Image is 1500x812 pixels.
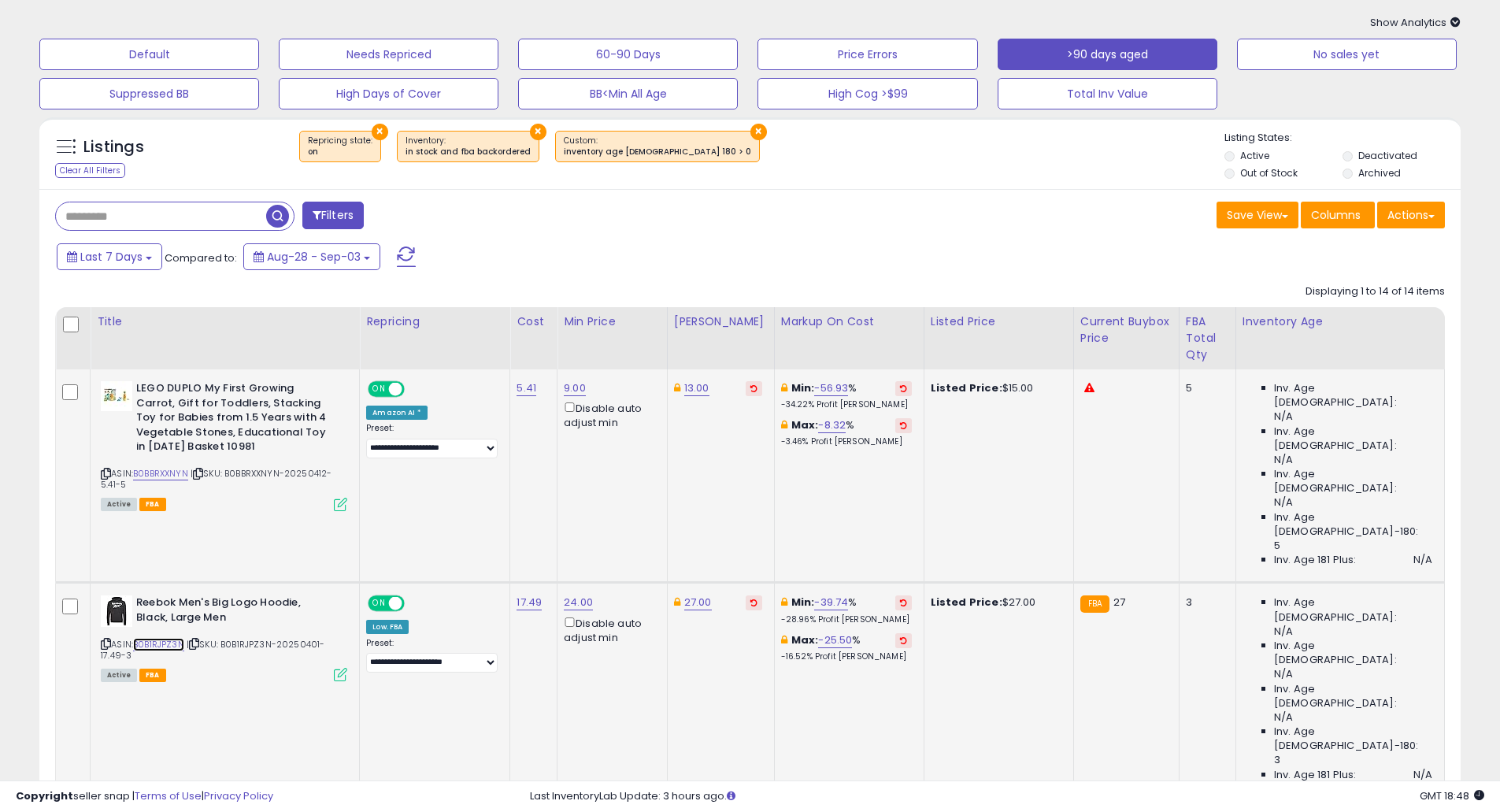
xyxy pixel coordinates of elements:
b: LEGO DUPLO My First Growing Carrot, Gift for Toddlers, Stacking Toy for Babies from 1.5 Years wit... [136,381,328,458]
span: Columns [1311,207,1361,223]
span: Inventory : [406,135,531,158]
button: Save View [1217,202,1298,228]
label: Archived [1358,166,1401,180]
a: 27.00 [684,595,712,610]
b: Listed Price: [931,380,1002,395]
div: % [781,418,912,447]
span: OFF [402,597,428,610]
a: 9.00 [564,380,586,396]
p: Listing States: [1224,131,1461,146]
div: 5 [1186,381,1224,395]
a: B0BBRXXNYN [133,467,188,480]
b: Min: [791,380,815,395]
div: ASIN: [101,595,347,680]
button: Columns [1301,202,1375,228]
a: B0B1RJPZ3N [133,638,184,651]
span: N/A [1413,553,1432,567]
p: -34.22% Profit [PERSON_NAME] [781,399,912,410]
b: Listed Price: [931,595,1002,610]
div: Displaying 1 to 14 of 14 items [1306,284,1445,299]
a: Privacy Policy [204,788,273,803]
div: FBA Total Qty [1186,313,1229,363]
a: 5.41 [517,380,536,396]
button: Filters [302,202,364,229]
img: 31MNYzGqs2L._SL40_.jpg [101,595,132,627]
span: N/A [1274,625,1293,639]
span: Last 7 Days [80,249,143,265]
b: Reebok Men's Big Logo Hoodie, Black, Large Men [136,595,328,628]
i: Revert to store-level Min Markup [900,384,907,392]
i: This overrides the store level min markup for this listing [781,383,787,393]
a: -39.74 [814,595,848,610]
a: 24.00 [564,595,593,610]
img: 31dHxDHq4EL._SL40_.jpg [101,381,132,411]
a: 13.00 [684,380,709,396]
span: N/A [1274,410,1293,424]
button: Last 7 Days [57,243,162,270]
span: Inv. Age [DEMOGRAPHIC_DATA]: [1274,381,1432,410]
span: 2025-09-11 18:48 GMT [1420,788,1484,803]
a: -8.32 [818,417,846,433]
button: Suppressed BB [39,78,259,109]
span: 3 [1274,753,1280,767]
div: % [781,381,912,410]
a: 17.49 [517,595,542,610]
span: Inv. Age [DEMOGRAPHIC_DATA]-180: [1274,510,1432,539]
div: % [781,633,912,662]
span: Inv. Age [DEMOGRAPHIC_DATA]: [1274,682,1432,710]
button: 60-90 Days [518,39,738,70]
button: >90 days aged [998,39,1217,70]
span: N/A [1274,453,1293,467]
div: Inventory Age [1243,313,1438,330]
span: Show Analytics [1370,15,1461,30]
div: % [781,595,912,625]
span: Compared to: [165,250,237,265]
span: Aug-28 - Sep-03 [267,249,361,265]
span: Inv. Age [DEMOGRAPHIC_DATA]: [1274,467,1432,495]
th: The percentage added to the cost of goods (COGS) that forms the calculator for Min & Max prices. [774,307,924,369]
div: Low. FBA [366,620,409,634]
button: Aug-28 - Sep-03 [243,243,380,270]
div: ASIN: [101,381,347,510]
div: inventory age [DEMOGRAPHIC_DATA] 180 > 0 [564,146,751,158]
div: Current Buybox Price [1080,313,1172,347]
p: -28.96% Profit [PERSON_NAME] [781,614,912,625]
b: Min: [791,595,815,610]
span: ON [369,597,389,610]
button: × [530,124,546,140]
label: Out of Stock [1240,166,1298,180]
span: Inv. Age 181 Plus: [1274,553,1357,567]
span: FBA [139,498,166,511]
span: N/A [1274,495,1293,510]
h5: Listings [83,136,144,158]
div: Listed Price [931,313,1067,330]
span: N/A [1274,710,1293,725]
button: Total Inv Value [998,78,1217,109]
span: Inv. Age [DEMOGRAPHIC_DATA]: [1274,639,1432,667]
strong: Copyright [16,788,73,803]
i: This overrides the store level Dynamic Max Price for this listing [674,383,680,393]
span: ON [369,383,389,396]
span: OFF [402,383,428,396]
div: Min Price [564,313,660,330]
button: High Days of Cover [279,78,498,109]
i: This overrides the store level max markup for this listing [781,420,787,430]
div: [PERSON_NAME] [674,313,768,330]
button: High Cog >$99 [757,78,977,109]
div: Preset: [366,638,498,673]
span: N/A [1274,667,1293,681]
div: Cost [517,313,550,330]
div: Title [97,313,353,330]
b: Max: [791,417,819,432]
div: 3 [1186,595,1224,610]
div: Clear All Filters [55,163,125,178]
span: 5 [1274,539,1280,553]
div: Markup on Cost [781,313,917,330]
div: Preset: [366,423,498,458]
i: Revert to store-level Max Markup [900,421,907,429]
div: Last InventoryLab Update: 3 hours ago. [530,789,1484,804]
span: Custom: [564,135,751,158]
i: Revert to store-level Dynamic Max Price [750,384,757,392]
b: Max: [791,632,819,647]
button: BB<Min All Age [518,78,738,109]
